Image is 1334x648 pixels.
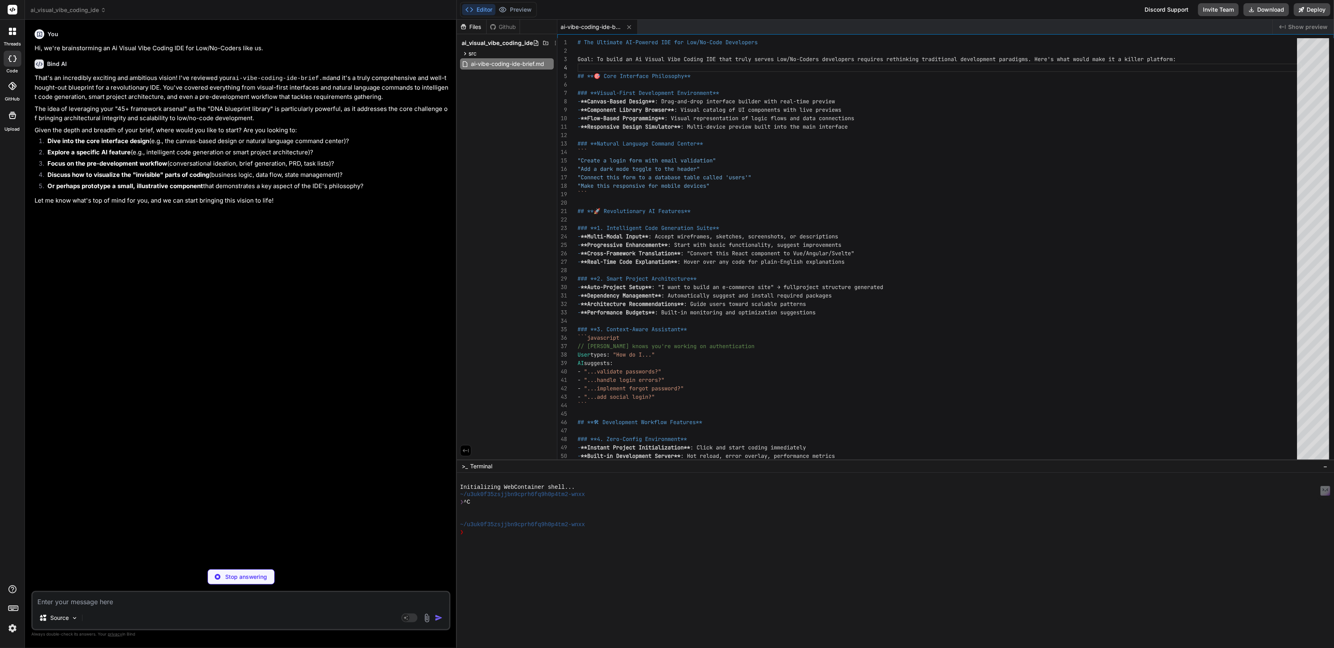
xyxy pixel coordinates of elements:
[578,191,587,198] span: ```
[557,266,567,275] div: 28
[557,165,567,173] div: 16
[557,334,567,342] div: 36
[557,443,567,452] div: 49
[557,435,567,443] div: 48
[584,368,661,375] span: "...validate passwords?"
[557,418,567,427] div: 46
[578,342,754,350] span: // [PERSON_NAME] knows you're working on authentication
[422,613,432,623] img: attachment
[462,39,533,47] span: ai_visual_vibe_coding_ide
[825,115,854,122] span: nnections
[557,232,567,241] div: 24
[674,106,835,113] span: : Visual catalog of UI components with live previe
[661,292,822,299] span: : Automatically suggest and install required packa
[460,491,585,498] span: ~/u3uk0f35zsjjbn9cprh6fq9h0p4tm2-wnxx
[41,182,449,193] li: that demonstrates a key aspect of the IDE's philosophy?
[1060,55,1176,63] span: hat would make it a killer platform:
[578,55,738,63] span: Goal: To build an Ai Visual Vibe Coding IDE that t
[581,258,677,265] span: **Real-Time Code Explanation**
[460,521,585,529] span: ~/u3uk0f35zsjjbn9cprh6fq9h0p4tm2-wnxx
[487,23,520,31] div: Github
[578,326,687,333] span: ### **3. Context-Aware Assistant**
[557,38,567,47] div: 1
[668,241,828,248] span: : Start with basic functionality, suggest improvem
[35,105,449,123] p: The idea of leveraging your "45+ framework arsenal" as the "DNA blueprint library" is particularl...
[584,359,610,367] span: suggests
[581,250,680,257] span: **Cross-Framework Translation**
[578,258,581,265] span: -
[557,89,567,97] div: 7
[47,137,149,145] strong: Dive into the core interface design
[557,342,567,351] div: 37
[899,55,1060,63] span: inking traditional development paradigms. Here's w
[557,97,567,106] div: 8
[557,106,567,114] div: 9
[232,75,330,82] code: ai-vibe-coding-ide-brief.md
[470,462,492,470] span: Terminal
[557,452,567,460] div: 50
[581,300,684,308] span: **Architecture Recommendations**
[578,123,581,130] span: -
[41,159,449,170] li: (conversational ideation, brief generation, PRD, task lists)?
[557,215,567,224] div: 22
[578,309,581,316] span: -
[578,140,703,147] span: ### **Natural Language Command Center**
[557,291,567,300] div: 31
[690,444,806,451] span: : Click and start coding immediately
[578,233,581,240] span: -
[606,351,610,358] span: :
[464,498,471,506] span: ^C
[557,258,567,266] div: 27
[47,30,58,38] h6: You
[31,6,106,14] span: ai_visual_vibe_coding_ide
[47,182,203,190] strong: Or perhaps prototype a small, illustrative component
[578,72,691,80] span: ## **🎯 Core Interface Philosophy**
[557,317,567,325] div: 34
[557,190,567,199] div: 19
[581,106,674,113] span: **Component Library Browser**
[578,207,691,215] span: ## **🚀 Revolutionary AI Features**
[738,39,758,46] span: lopers
[469,49,477,57] span: src
[561,23,621,31] span: ai-vibe-coding-ide-brief.md
[470,59,545,69] span: ai-vibe-coding-ide-brief.md
[581,283,652,291] span: **Auto-Project Setup**
[557,241,567,249] div: 25
[557,325,567,334] div: 35
[578,241,581,248] span: -
[557,139,567,148] div: 13
[1198,3,1239,16] button: Invite Team
[578,292,581,299] span: -
[648,233,809,240] span: : Accept wireframes, sketches, screenshots, or des
[557,249,567,258] div: 26
[828,241,841,248] span: ents
[578,182,709,189] span: "Make this responsive for mobile devices"
[225,573,267,581] p: Stop answering
[557,182,567,190] div: 18
[1140,3,1193,16] div: Discord Support
[41,170,449,182] li: (business logic, data flow, state management)?
[578,300,581,308] span: -
[435,614,443,622] img: icon
[841,250,854,257] span: lte"
[578,275,697,282] span: ### **2. Smart Project Architecture**
[71,615,78,621] img: Pick Models
[655,309,816,316] span: : Built-in monitoring and optimization suggestions
[41,137,449,148] li: (e.g., the canvas-based design or natural language command center)?
[6,621,19,635] img: settings
[557,393,567,401] div: 43
[47,171,209,178] strong: Discuss how to visualize the "invisible" parts of coding
[1244,3,1289,16] button: Download
[652,283,796,291] span: : "I want to build an e-commerce site" → full
[680,123,841,130] span: : Multi-device preview built into the main interfa
[581,309,655,316] span: **Performance Budgets**
[578,157,716,164] span: "Create a login form with email validation"
[738,174,751,181] span: rs'"
[613,351,655,358] span: "How do I..."
[557,410,567,418] div: 45
[41,148,449,159] li: (e.g., intelligent code generation or smart project architecture)?
[738,55,899,63] span: ruly serves Low/No-Coders developers requires reth
[578,98,581,105] span: -
[581,444,690,451] span: **Instant Project Initialization**
[460,498,463,506] span: ❯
